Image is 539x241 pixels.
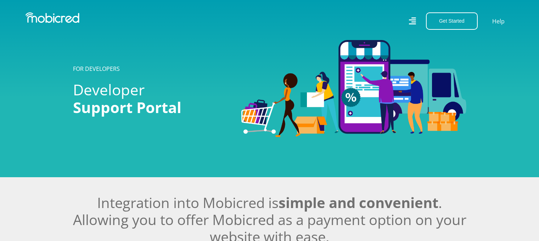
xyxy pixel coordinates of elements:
[492,17,505,26] a: Help
[426,12,478,30] button: Get Started
[73,81,231,117] h1: Developer
[241,40,466,137] img: Developer Support Portal
[73,65,120,73] a: FOR DEVELOPERS
[73,97,181,117] span: Support Portal
[26,12,79,23] img: Mobicred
